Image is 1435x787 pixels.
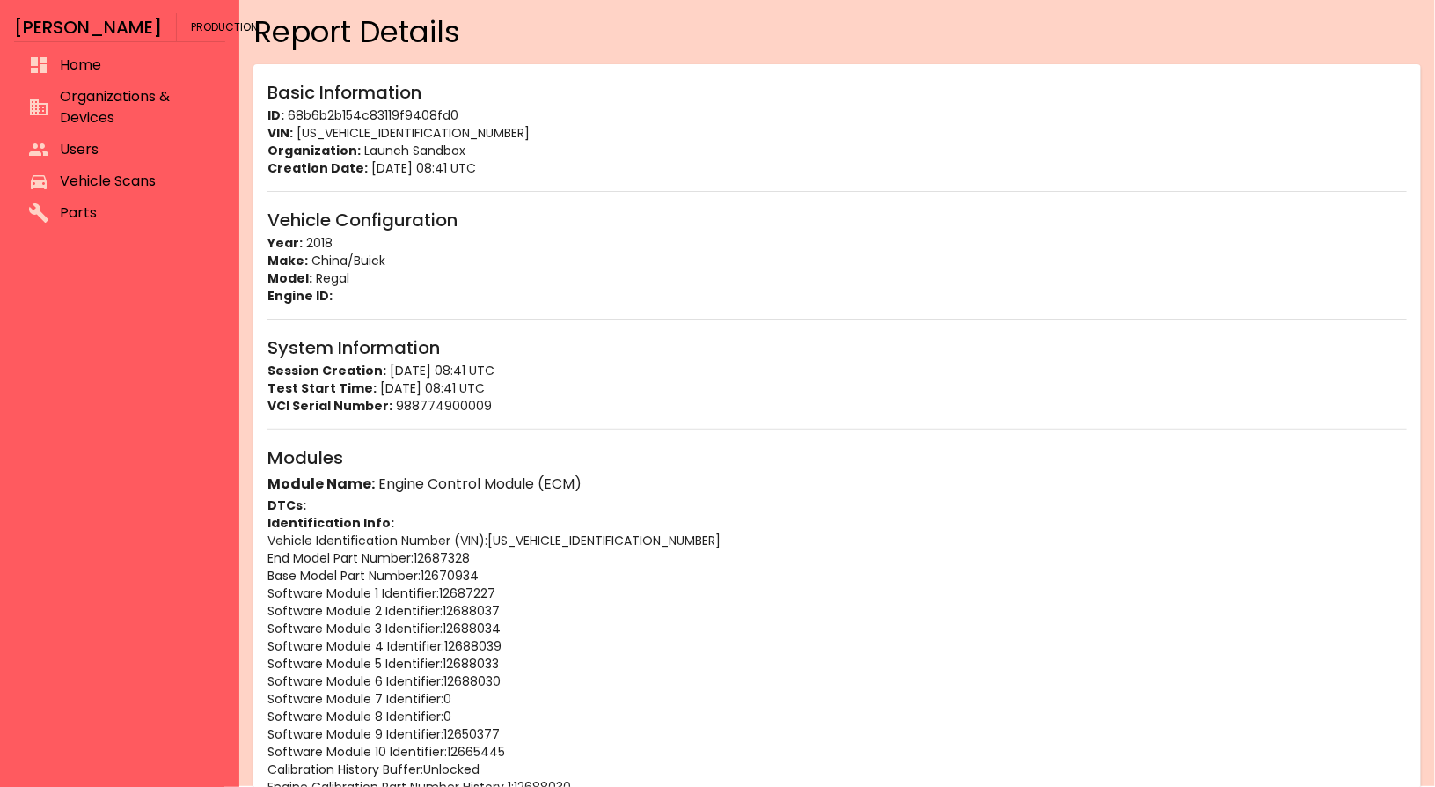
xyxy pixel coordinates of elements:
[267,690,1407,708] p: Software Module 7 Identifier : 0
[267,287,333,305] strong: Engine ID:
[267,673,1407,690] p: Software Module 6 Identifier : 12688030
[267,637,1407,655] p: Software Module 4 Identifier : 12688039
[267,397,392,415] strong: VCI Serial Number:
[191,13,258,41] span: Production
[267,234,1407,252] p: 2018
[267,444,1407,472] h6: Modules
[60,55,211,76] span: Home
[267,743,1407,761] p: Software Module 10 Identifier : 12665445
[267,334,1407,362] h6: System Information
[267,159,368,177] strong: Creation Date:
[267,708,1407,725] p: Software Module 8 Identifier : 0
[267,269,1407,287] p: Regal
[267,379,377,397] strong: Test Start Time:
[267,655,1407,673] p: Software Module 5 Identifier : 12688033
[267,532,1407,549] p: Vehicle Identification Number (VIN) : [US_VEHICLE_IDENTIFICATION_NUMBER]
[60,139,211,160] span: Users
[267,362,386,379] strong: Session Creation:
[267,362,1407,379] p: [DATE] 08:41 UTC
[267,78,1407,107] h6: Basic Information
[267,474,375,494] strong: Module Name:
[267,206,1407,234] h6: Vehicle Configuration
[14,13,162,41] h6: [PERSON_NAME]
[267,252,1407,269] p: China/Buick
[267,124,1407,142] p: [US_VEHICLE_IDENTIFICATION_NUMBER]
[60,171,211,192] span: Vehicle Scans
[267,620,1407,637] p: Software Module 3 Identifier : 12688034
[267,269,312,287] strong: Model:
[267,142,361,159] strong: Organization:
[267,549,1407,567] p: End Model Part Number : 12687328
[267,234,303,252] strong: Year:
[267,514,394,532] strong: Identification Info:
[267,602,1407,620] p: Software Module 2 Identifier : 12688037
[267,107,1407,124] p: 68b6b2b154c83119f9408fd0
[267,725,1407,743] p: Software Module 9 Identifier : 12650377
[267,567,1407,585] p: Base Model Part Number : 12670934
[267,107,284,124] strong: ID:
[253,13,1421,50] h4: Report Details
[60,202,211,224] span: Parts
[267,252,308,269] strong: Make:
[267,159,1407,177] p: [DATE] 08:41 UTC
[267,472,1407,496] h6: Engine Control Module (ECM)
[267,585,1407,602] p: Software Module 1 Identifier : 12687227
[60,86,211,129] span: Organizations & Devices
[267,761,1407,778] p: Calibration History Buffer : Unlocked
[267,496,306,514] strong: DTCs:
[267,142,1407,159] p: Launch Sandbox
[267,379,1407,397] p: [DATE] 08:41 UTC
[267,124,293,142] strong: VIN:
[267,397,1407,415] p: 988774900009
